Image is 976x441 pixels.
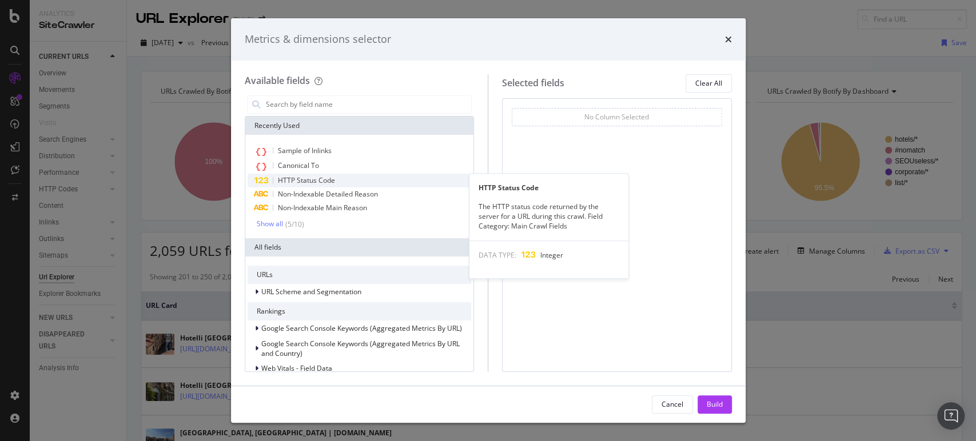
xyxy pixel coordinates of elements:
[686,74,732,93] button: Clear All
[540,250,563,260] span: Integer
[231,18,746,423] div: modal
[698,395,732,414] button: Build
[278,161,319,170] span: Canonical To
[469,202,628,231] div: The HTTP status code returned by the server for a URL during this crawl. Field Category: Main Cra...
[652,395,693,414] button: Cancel
[245,32,391,47] div: Metrics & dimensions selector
[278,146,332,155] span: Sample of Inlinks
[248,302,472,320] div: Rankings
[261,287,361,296] span: URL Scheme and Segmentation
[278,189,378,199] span: Non-Indexable Detailed Reason
[469,183,628,193] div: HTTP Status Code
[662,399,683,409] div: Cancel
[261,323,462,333] span: Google Search Console Keywords (Aggregated Metrics By URL)
[937,402,965,430] div: Open Intercom Messenger
[278,175,335,185] span: HTTP Status Code
[248,266,472,284] div: URLs
[245,238,474,256] div: All fields
[261,363,332,373] span: Web Vitals - Field Data
[707,399,723,409] div: Build
[695,78,722,88] div: Clear All
[265,96,472,113] input: Search by field name
[257,220,283,228] div: Show all
[245,74,310,87] div: Available fields
[261,339,460,358] span: Google Search Console Keywords (Aggregated Metrics By URL and Country)
[245,117,474,135] div: Recently Used
[584,112,649,122] div: No Column Selected
[479,250,516,260] span: DATA TYPE:
[725,32,732,47] div: times
[278,203,367,213] span: Non-Indexable Main Reason
[502,77,564,90] div: Selected fields
[283,219,304,229] div: ( 5 / 10 )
